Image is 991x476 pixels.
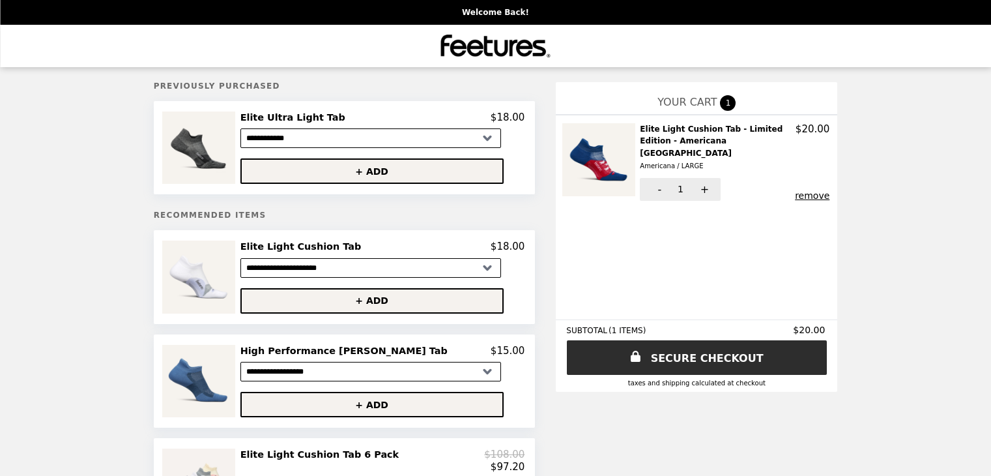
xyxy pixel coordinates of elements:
p: $20.00 [796,123,830,135]
div: Americana / LARGE [640,160,790,172]
button: - [640,178,676,201]
button: + ADD [240,288,504,314]
h2: Elite Light Cushion Tab 6 Pack [240,449,405,460]
img: Elite Light Cushion Tab [162,241,238,313]
img: Brand Logo [441,33,551,59]
p: Welcome Back! [462,8,529,17]
h5: Previously Purchased [154,82,536,91]
div: Taxes and Shipping calculated at checkout [566,379,827,387]
p: $18.00 [491,112,525,123]
p: $108.00 [484,449,524,460]
select: Select a product variant [240,362,501,381]
h2: High Performance [PERSON_NAME] Tab [240,345,453,357]
button: remove [795,190,829,201]
h2: Elite Ultra Light Tab [240,112,351,123]
p: $18.00 [491,241,525,252]
img: High Performance Max Cushion Tab [162,345,238,417]
span: ( 1 ITEMS ) [609,326,646,335]
h2: Elite Light Cushion Tab - Limited Edition - Americana [GEOGRAPHIC_DATA] [640,123,796,173]
span: SUBTOTAL [566,326,609,335]
select: Select a product variant [240,128,501,148]
a: SECURE CHECKOUT [567,340,827,375]
span: $20.00 [793,325,827,335]
button: + [685,178,721,201]
span: 1 [720,95,736,111]
select: Select a product variant [240,258,501,278]
img: Elite Light Cushion Tab - Limited Edition - Americana USA [562,123,639,196]
span: YOUR CART [657,96,717,108]
img: Elite Ultra Light Tab [162,112,238,184]
p: $15.00 [491,345,525,357]
button: + ADD [240,392,504,417]
p: $97.20 [491,461,525,473]
span: 1 [678,184,683,194]
button: + ADD [240,158,504,184]
h5: Recommended Items [154,211,536,220]
h2: Elite Light Cushion Tab [240,241,367,252]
